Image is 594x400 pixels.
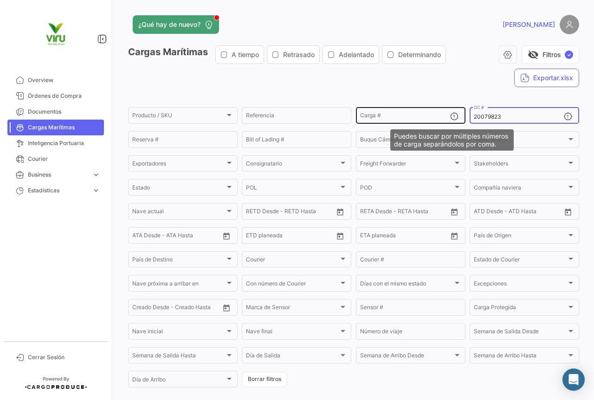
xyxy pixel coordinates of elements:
[382,46,445,63] button: Determinando
[246,185,339,192] span: POL
[132,210,225,216] span: Nave actual
[167,234,209,240] input: ATA Hasta
[246,330,339,336] span: Nave final
[510,210,551,216] input: ATD Hasta
[176,305,218,312] input: Creado Hasta
[447,229,461,243] button: Open calendar
[220,301,233,315] button: Open calendar
[132,378,225,384] span: Día de Arribo
[503,20,555,29] span: [PERSON_NAME]
[28,139,100,147] span: Inteligencia Portuaria
[132,330,225,336] span: Nave inicial
[216,46,264,63] button: A tiempo
[246,162,339,168] span: Consignatario
[360,162,453,168] span: Freight Forwarder
[474,138,567,144] span: Importadores
[474,330,567,336] span: Semana de Salida Desde
[474,210,503,216] input: ATD Desde
[28,155,100,163] span: Courier
[28,76,100,84] span: Overview
[28,123,100,132] span: Cargas Marítimas
[132,114,225,120] span: Producto / SKU
[323,46,379,63] button: Adelantado
[132,282,225,288] span: Nave próxima a arribar en
[398,50,441,59] span: Determinando
[92,186,100,195] span: expand_more
[32,11,79,57] img: viru.png
[28,171,88,179] span: Business
[283,50,315,59] span: Retrasado
[132,234,161,240] input: ATA Desde
[447,205,461,219] button: Open calendar
[246,234,263,240] input: Desde
[562,368,585,391] div: Abrir Intercom Messenger
[92,171,100,179] span: expand_more
[360,210,377,216] input: Desde
[474,354,567,360] span: Semana de Arribo Hasta
[138,20,200,29] span: ¿Qué hay de nuevo?
[7,72,104,88] a: Overview
[28,353,100,362] span: Cerrar Sesión
[28,186,88,195] span: Estadísticas
[28,92,100,100] span: Órdenes de Compra
[128,45,449,64] h3: Cargas Marítimas
[383,234,425,240] input: Hasta
[7,135,104,151] a: Inteligencia Portuaria
[132,162,225,168] span: Exportadores
[269,234,311,240] input: Hasta
[220,229,233,243] button: Open calendar
[560,15,579,34] img: placeholder-user.png
[360,138,453,144] span: Buque Cámara
[28,108,100,116] span: Documentos
[246,305,339,312] span: Marca de Sensor
[7,151,104,167] a: Courier
[474,282,567,288] span: Excepciones
[242,372,287,387] button: Borrar filtros
[246,258,339,264] span: Courier
[360,185,453,192] span: POD
[474,305,567,312] span: Carga Protegida
[269,210,311,216] input: Hasta
[514,69,579,87] button: Exportar.xlsx
[333,205,347,219] button: Open calendar
[474,162,567,168] span: Stakeholders
[474,258,567,264] span: Estado de Courier
[528,49,539,60] span: visibility_off
[7,88,104,104] a: Órdenes de Compra
[246,354,339,360] span: Día de Salida
[132,258,225,264] span: País de Destino
[339,50,374,59] span: Adelantado
[474,185,567,192] span: Compañía naviera
[246,210,263,216] input: Desde
[267,46,319,63] button: Retrasado
[360,354,453,360] span: Semana de Arribo Desde
[561,205,575,219] button: Open calendar
[474,234,567,240] span: País de Origen
[360,234,377,240] input: Desde
[232,50,259,59] span: A tiempo
[133,15,219,34] button: ¿Qué hay de nuevo?
[132,354,225,360] span: Semana de Salida Hasta
[565,51,573,59] span: ✓
[246,282,339,288] span: Con número de Courier
[7,104,104,120] a: Documentos
[360,282,453,288] span: Días con el mismo estado
[383,210,425,216] input: Hasta
[390,129,514,151] div: Puedes buscar por múltiples números de carga separándolos por coma.
[132,185,225,192] span: Estado
[333,229,347,243] button: Open calendar
[522,45,579,64] button: visibility_offFiltros✓
[132,305,169,312] input: Creado Desde
[7,120,104,135] a: Cargas Marítimas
